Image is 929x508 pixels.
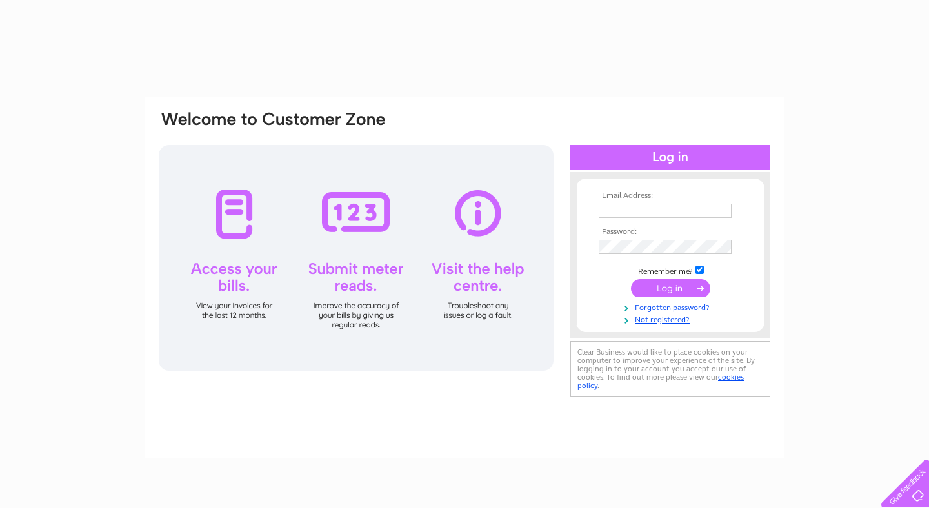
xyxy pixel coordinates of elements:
a: Not registered? [599,313,745,325]
th: Email Address: [595,191,745,200]
input: Submit [631,279,710,297]
a: Forgotten password? [599,300,745,313]
div: Clear Business would like to place cookies on your computer to improve your experience of the sit... [570,341,770,397]
a: cookies policy [577,373,744,390]
td: Remember me? [595,264,745,277]
th: Password: [595,228,745,237]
